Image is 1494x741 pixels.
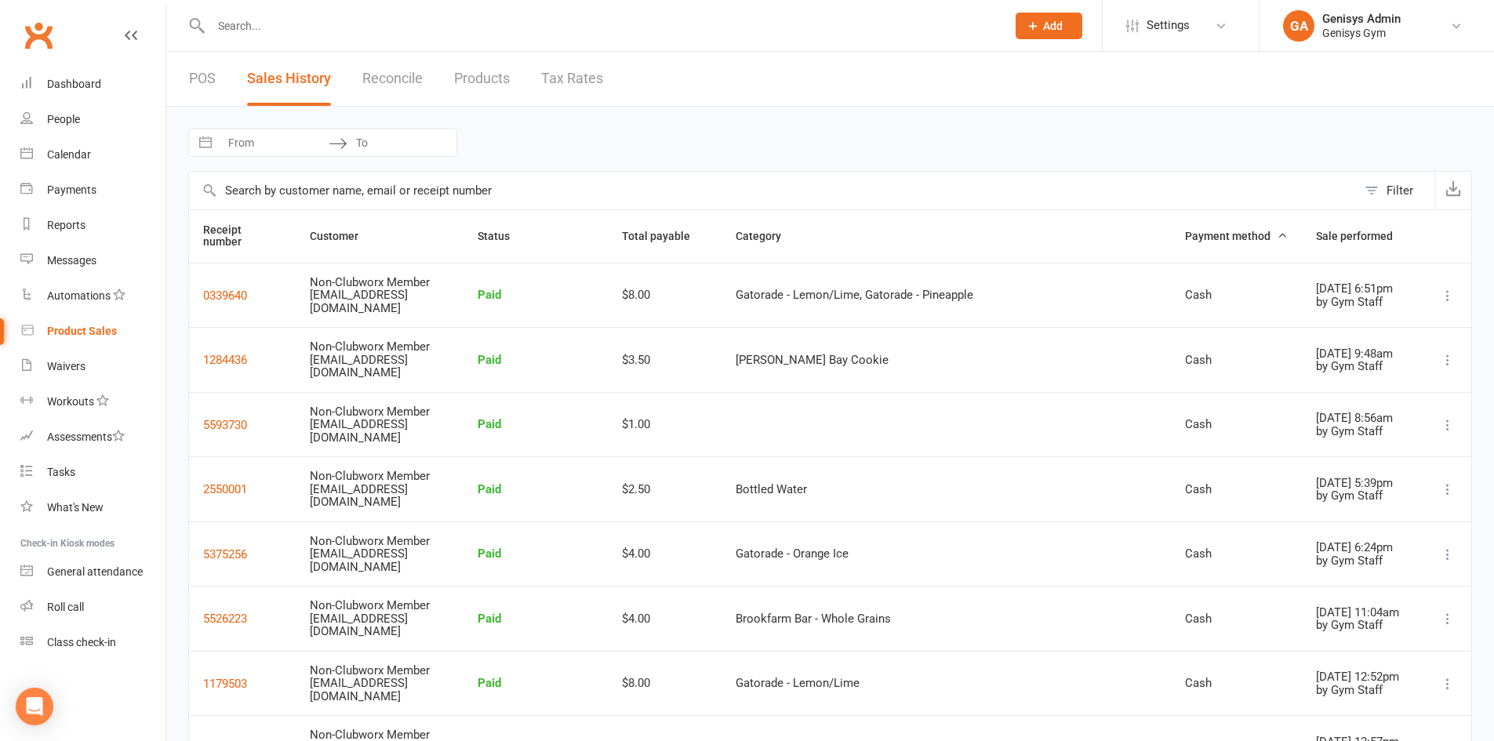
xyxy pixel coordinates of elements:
a: Calendar [20,137,165,173]
div: $2.50 [622,483,707,496]
a: People [20,102,165,137]
button: Filter [1357,172,1434,209]
a: Sales History [247,52,331,106]
div: [EMAIL_ADDRESS][DOMAIN_NAME] [310,483,449,509]
button: Add [1016,13,1082,39]
span: Settings [1147,8,1190,43]
a: What's New [20,490,165,525]
a: Reports [20,208,165,243]
div: Genisys Gym [1322,26,1401,40]
div: Paid [478,547,594,561]
a: Messages [20,243,165,278]
div: What's New [47,501,104,514]
span: Non-Clubworx Member [310,534,430,548]
div: Class check-in [47,636,116,648]
th: Receipt number [189,210,296,263]
div: Automations [47,289,111,302]
a: Assessments [20,420,165,455]
input: To [347,129,456,156]
span: Non-Clubworx Member [310,663,430,677]
div: Paid [478,289,594,302]
div: Cash [1185,289,1288,302]
span: Status [478,230,527,242]
span: Sale performed [1316,230,1410,242]
div: [DATE] 5:39pm [1316,477,1410,490]
div: [EMAIL_ADDRESS][DOMAIN_NAME] [310,418,449,444]
span: Add [1043,20,1063,32]
div: Filter [1387,181,1413,200]
div: by Gym Staff [1316,425,1410,438]
div: Cash [1185,612,1288,626]
div: Waivers [47,360,85,372]
div: [EMAIL_ADDRESS][DOMAIN_NAME] [310,289,449,314]
span: Total payable [622,230,707,242]
div: $8.00 [622,677,707,690]
a: Clubworx [19,16,58,55]
div: People [47,113,80,125]
div: Brookfarm Bar - Whole Grains [736,612,1157,626]
th: Category [722,210,1171,263]
div: [EMAIL_ADDRESS][DOMAIN_NAME] [310,677,449,703]
button: Interact with the calendar and add the check-in date for your trip. [191,129,220,156]
a: Roll call [20,590,165,625]
span: Payment method [1185,230,1288,242]
div: Cash [1185,677,1288,690]
div: $4.00 [622,547,707,561]
a: Workouts [20,384,165,420]
span: Non-Clubworx Member [310,405,430,419]
div: Paid [478,418,594,431]
span: Customer [310,230,376,242]
button: Status [478,227,527,245]
input: Search by customer name, email or receipt number [189,172,1357,209]
div: Genisys Admin [1322,12,1401,26]
a: Tasks [20,455,165,490]
button: 2550001 [203,480,247,499]
div: General attendance [47,565,143,578]
a: Class kiosk mode [20,625,165,660]
span: Non-Clubworx Member [310,598,430,612]
input: Search... [206,15,995,37]
div: Cash [1185,547,1288,561]
div: Gatorade - Orange Ice [736,547,1157,561]
div: Tasks [47,466,75,478]
a: General attendance kiosk mode [20,554,165,590]
div: Dashboard [47,78,101,90]
div: Paid [478,612,594,626]
div: [PERSON_NAME] Bay Cookie [736,354,1157,367]
div: $4.00 [622,612,707,626]
div: [DATE] 12:52pm [1316,670,1410,684]
a: POS [189,52,216,106]
button: Total payable [622,227,707,245]
div: Assessments [47,430,125,443]
div: [EMAIL_ADDRESS][DOMAIN_NAME] [310,354,449,380]
span: Non-Clubworx Member [310,340,430,354]
div: Open Intercom Messenger [16,688,53,725]
div: Paid [478,677,594,690]
div: Paid [478,483,594,496]
div: Roll call [47,601,84,613]
div: [EMAIL_ADDRESS][DOMAIN_NAME] [310,547,449,573]
button: 5375256 [203,545,247,564]
div: Reports [47,219,85,231]
div: $1.00 [622,418,707,431]
div: [DATE] 9:48am [1316,347,1410,361]
button: 5593730 [203,416,247,434]
div: [DATE] 8:56am [1316,412,1410,425]
div: by Gym Staff [1316,684,1410,697]
button: 0339640 [203,286,247,305]
div: [DATE] 6:24pm [1316,541,1410,554]
a: Automations [20,278,165,314]
div: [DATE] 6:51pm [1316,282,1410,296]
a: Dashboard [20,67,165,102]
div: $8.00 [622,289,707,302]
div: by Gym Staff [1316,554,1410,568]
div: GA [1283,10,1314,42]
div: Payments [47,183,96,196]
div: Product Sales [47,325,117,337]
input: From [220,129,329,156]
div: Paid [478,354,594,367]
div: Calendar [47,148,91,161]
button: Sale performed [1316,227,1410,245]
a: Payments [20,173,165,208]
button: Payment method [1185,227,1288,245]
